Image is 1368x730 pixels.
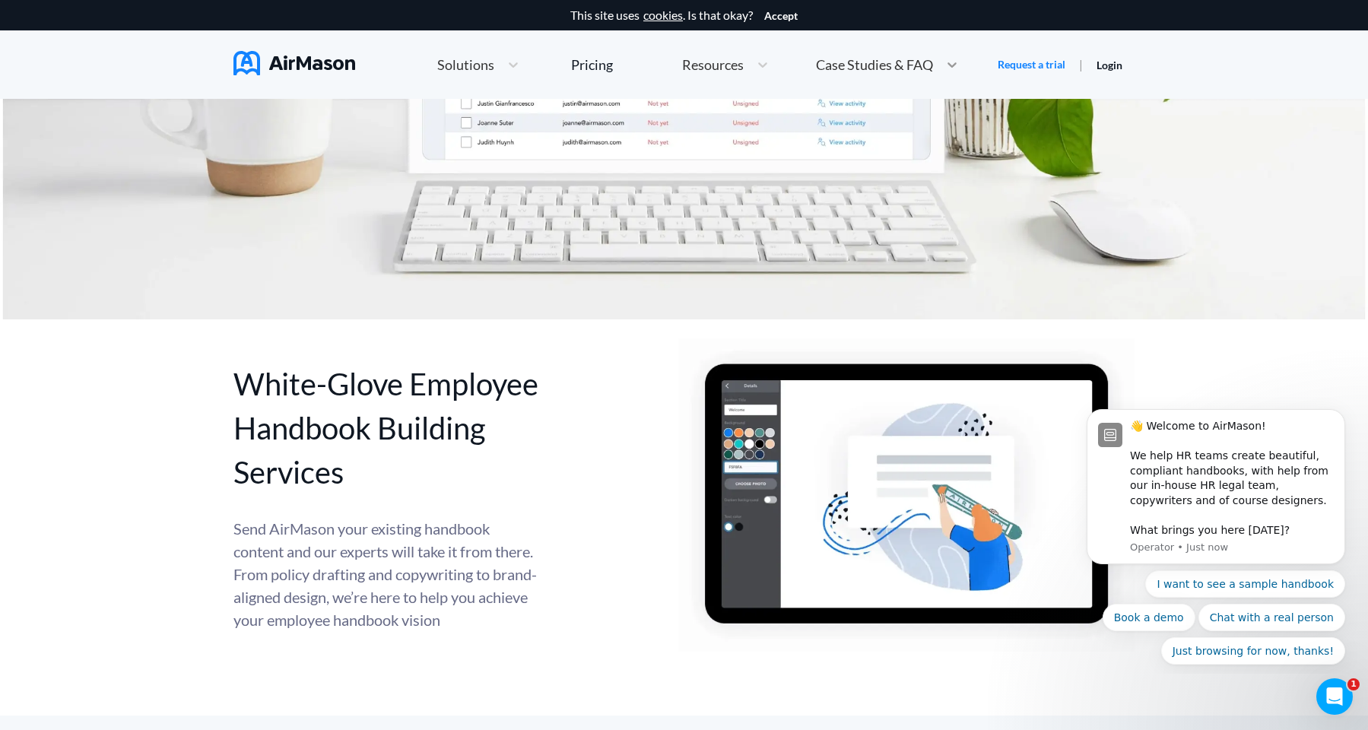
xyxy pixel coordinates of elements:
[233,51,355,75] img: AirMason Logo
[571,58,613,71] div: Pricing
[682,58,744,71] span: Resources
[998,57,1065,72] a: Request a trial
[643,8,683,22] a: cookies
[1347,678,1360,690] span: 1
[816,58,933,71] span: Case Studies & FAQ
[571,51,613,78] a: Pricing
[437,58,494,71] span: Solutions
[1079,57,1083,71] span: |
[1097,59,1122,71] a: Login
[678,338,1135,652] img: handbook editor
[233,362,541,494] div: White-Glove Employee Handbook Building Services
[233,517,541,631] div: Send AirMason your existing handbook content and our experts will take it from there. From policy...
[1064,395,1368,674] iframe: Intercom notifications message
[764,10,798,22] button: Accept cookies
[1316,678,1353,715] iframe: Intercom live chat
